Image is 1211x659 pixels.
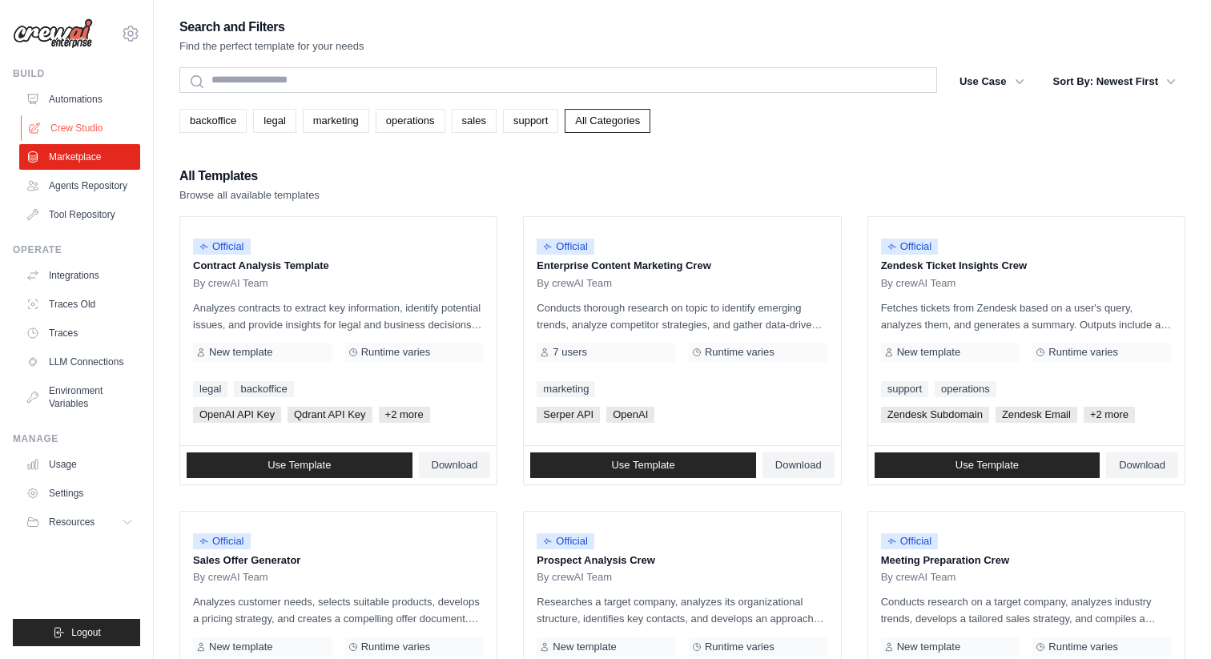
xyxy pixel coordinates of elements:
a: Download [419,452,491,478]
button: Resources [19,509,140,535]
span: Runtime varies [705,641,774,653]
button: Logout [13,619,140,646]
a: backoffice [179,109,247,133]
a: sales [452,109,497,133]
p: Meeting Preparation Crew [881,553,1172,569]
span: Official [881,533,939,549]
span: Download [775,459,822,472]
a: legal [193,381,227,397]
p: Find the perfect template for your needs [179,38,364,54]
p: Analyzes contracts to extract key information, identify potential issues, and provide insights fo... [193,299,484,333]
a: support [503,109,558,133]
p: Contract Analysis Template [193,258,484,274]
a: Tool Repository [19,202,140,227]
p: Prospect Analysis Crew [537,553,827,569]
p: Zendesk Ticket Insights Crew [881,258,1172,274]
button: Use Case [950,67,1034,96]
a: Crew Studio [21,115,142,141]
span: +2 more [379,407,430,423]
p: Researches a target company, analyzes its organizational structure, identifies key contacts, and ... [537,593,827,627]
span: Resources [49,516,95,528]
span: Qdrant API Key [288,407,372,423]
a: Settings [19,480,140,506]
span: By crewAI Team [193,571,268,584]
a: Use Template [875,452,1100,478]
a: All Categories [565,109,650,133]
a: marketing [303,109,369,133]
img: Logo [13,18,93,49]
h2: Search and Filters [179,16,364,38]
span: By crewAI Team [881,277,956,290]
span: Download [432,459,478,472]
a: operations [935,381,996,397]
span: Official [881,239,939,255]
span: OpenAI API Key [193,407,281,423]
p: Browse all available templates [179,187,320,203]
span: Official [537,533,594,549]
button: Sort By: Newest First [1044,67,1185,96]
span: New template [897,641,960,653]
p: Sales Offer Generator [193,553,484,569]
p: Conducts thorough research on topic to identify emerging trends, analyze competitor strategies, a... [537,299,827,333]
span: New template [553,641,616,653]
p: Fetches tickets from Zendesk based on a user's query, analyzes them, and generates a summary. Out... [881,299,1172,333]
a: Download [1106,452,1178,478]
p: Analyzes customer needs, selects suitable products, develops a pricing strategy, and creates a co... [193,593,484,627]
span: Runtime varies [705,346,774,359]
a: Download [762,452,835,478]
p: Enterprise Content Marketing Crew [537,258,827,274]
span: Runtime varies [1048,346,1118,359]
span: By crewAI Team [537,277,612,290]
span: New template [897,346,960,359]
span: Serper API [537,407,600,423]
span: Use Template [611,459,674,472]
span: Use Template [956,459,1019,472]
a: Agents Repository [19,173,140,199]
a: operations [376,109,445,133]
a: legal [253,109,296,133]
a: Usage [19,452,140,477]
a: Use Template [187,452,412,478]
span: +2 more [1084,407,1135,423]
span: New template [209,641,272,653]
a: Use Template [530,452,756,478]
span: By crewAI Team [881,571,956,584]
span: Zendesk Email [996,407,1077,423]
div: Operate [13,243,140,256]
a: support [881,381,928,397]
span: Zendesk Subdomain [881,407,989,423]
span: Official [193,533,251,549]
a: backoffice [234,381,293,397]
span: OpenAI [606,407,654,423]
span: Runtime varies [1048,641,1118,653]
div: Manage [13,432,140,445]
span: Use Template [268,459,331,472]
a: Environment Variables [19,378,140,416]
span: By crewAI Team [193,277,268,290]
a: Traces [19,320,140,346]
span: Runtime varies [361,641,431,653]
span: By crewAI Team [537,571,612,584]
a: Traces Old [19,291,140,317]
a: Automations [19,86,140,112]
span: New template [209,346,272,359]
a: LLM Connections [19,349,140,375]
span: Download [1119,459,1165,472]
a: Marketplace [19,144,140,170]
span: Official [537,239,594,255]
h2: All Templates [179,165,320,187]
a: Integrations [19,263,140,288]
span: Runtime varies [361,346,431,359]
span: Official [193,239,251,255]
p: Conducts research on a target company, analyzes industry trends, develops a tailored sales strate... [881,593,1172,627]
div: Build [13,67,140,80]
span: Logout [71,626,101,639]
a: marketing [537,381,595,397]
span: 7 users [553,346,587,359]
